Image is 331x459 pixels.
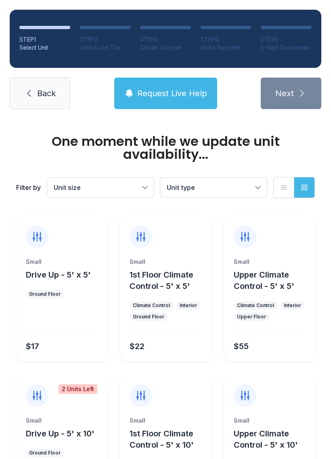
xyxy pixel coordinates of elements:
button: 1st Floor Climate Control - 5' x 5' [130,269,207,292]
div: Small [234,258,305,266]
div: Ground Floor [29,450,61,456]
div: Select Unit Tier [80,44,131,52]
button: Upper Climate Control - 5' x 5' [234,269,312,292]
div: $17 [26,341,39,352]
div: E-Sign Documents [261,44,312,52]
button: Drive Up - 5' x 5' [26,269,91,280]
span: Drive Up - 5' x 10' [26,429,94,438]
button: Unit size [47,178,154,197]
div: STEP 1 [19,36,70,44]
button: Drive Up - 5' x 10' [26,428,94,439]
span: Back [37,88,56,99]
div: Select Unit [19,44,70,52]
div: Ground Floor [29,291,61,297]
div: Small [26,417,97,425]
span: Drive Up - 5' x 5' [26,270,91,280]
div: Filter by [16,183,41,192]
span: Request Live Help [137,88,207,99]
div: Create Account [140,44,191,52]
div: Small [26,258,97,266]
button: Upper Climate Control - 5' x 10' [234,428,312,451]
div: STEP 3 [140,36,191,44]
div: Upper Floor [237,314,266,320]
div: $22 [130,341,145,352]
button: Unit type [160,178,267,197]
div: Small [234,417,305,425]
div: Interior [284,302,301,309]
div: 2 Units Left [59,384,97,394]
span: Unit size [54,183,81,192]
span: Next [275,88,294,99]
div: STEP 4 [201,36,251,44]
div: Ground Floor [133,314,164,320]
div: Small [130,258,201,266]
div: $55 [234,341,249,352]
div: Make Payment [201,44,251,52]
div: Climate Control [133,302,170,309]
span: 1st Floor Climate Control - 5' x 10' [130,429,194,450]
div: One moment while we update unit availability... [16,135,315,161]
span: 1st Floor Climate Control - 5' x 5' [130,270,193,291]
div: STEP 2 [80,36,131,44]
span: Upper Climate Control - 5' x 5' [234,270,294,291]
div: Climate Control [237,302,274,309]
span: Upper Climate Control - 5' x 10' [234,429,298,450]
div: Interior [180,302,197,309]
button: 1st Floor Climate Control - 5' x 10' [130,428,207,451]
span: Unit type [167,183,195,192]
div: Small [130,417,201,425]
div: STEP 5 [261,36,312,44]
